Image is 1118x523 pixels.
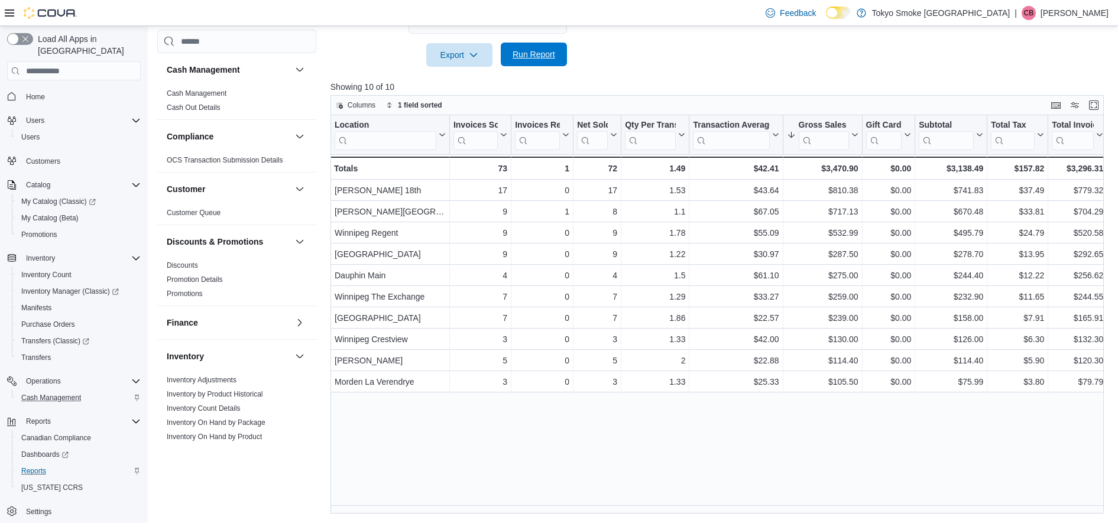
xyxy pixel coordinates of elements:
button: Users [21,113,49,128]
div: $43.64 [693,183,779,197]
div: $0.00 [866,290,911,304]
div: $114.40 [919,353,983,368]
div: $779.32 [1052,183,1103,197]
button: Gross Sales [786,120,858,150]
div: Transaction Average [693,120,769,150]
button: Gift Cards [866,120,911,150]
a: Dashboards [12,446,145,463]
a: Canadian Compliance [17,431,96,445]
p: Tokyo Smoke [GEOGRAPHIC_DATA] [872,6,1010,20]
div: Gift Cards [866,120,902,131]
div: [PERSON_NAME] [335,353,446,368]
div: 9 [453,247,507,261]
div: $244.55 [1052,290,1103,304]
div: $495.79 [919,226,983,240]
div: $13.95 [991,247,1044,261]
div: Net Sold [577,120,608,131]
button: Compliance [293,129,307,144]
span: Cash Management [17,391,141,405]
div: $0.00 [866,204,911,219]
div: Location [335,120,436,131]
div: $287.50 [786,247,858,261]
span: Columns [348,100,375,110]
p: Showing 10 of 10 [330,81,1112,93]
button: Display options [1068,98,1082,112]
button: Discounts & Promotions [293,235,307,249]
h3: Customer [167,183,205,195]
span: My Catalog (Beta) [17,211,141,225]
span: Load All Apps in [GEOGRAPHIC_DATA] [33,33,141,57]
a: [US_STATE] CCRS [17,480,88,495]
button: Cash Management [12,389,145,406]
p: | [1015,6,1017,20]
div: 1.29 [625,290,685,304]
div: $114.40 [786,353,858,368]
button: Customer [293,182,307,196]
div: $0.00 [866,183,911,197]
button: Cash Management [167,64,290,76]
div: 1.86 [625,311,685,325]
div: 1 [515,161,569,176]
span: Canadian Compliance [21,433,91,443]
span: Users [17,130,141,144]
span: Cash Out Details [167,103,221,112]
button: Inventory [293,349,307,363]
span: Dashboards [21,450,69,459]
button: Export [426,43,492,67]
span: Catalog [26,180,50,190]
a: Cash Management [17,391,86,405]
div: $670.48 [919,204,983,219]
div: 0 [515,311,569,325]
button: Cash Management [293,63,307,77]
span: Discounts [167,261,198,270]
button: Inventory Count [12,267,145,283]
div: 1.78 [625,226,685,240]
a: Inventory Count [17,268,76,282]
div: 1.53 [625,183,685,197]
button: Run Report [501,43,567,66]
div: Cash Management [157,86,316,119]
div: Compliance [157,153,316,172]
div: 72 [577,161,617,176]
button: Qty Per Transaction [625,120,685,150]
div: $22.88 [693,353,779,368]
span: Promotions [17,228,141,242]
div: Qty Per Transaction [625,120,676,150]
div: Gift Card Sales [866,120,902,150]
div: 0 [515,332,569,346]
div: Dauphin Main [335,268,446,282]
button: Subtotal [919,120,983,150]
span: Customers [26,157,60,166]
div: $3,470.90 [786,161,858,176]
span: Promotions [21,230,57,239]
button: Promotions [12,226,145,243]
span: [US_STATE] CCRS [21,483,83,492]
div: 3 [577,332,617,346]
div: $275.00 [786,268,858,282]
div: $42.00 [693,332,779,346]
span: Run Report [513,48,555,60]
div: Transaction Average [693,120,769,131]
div: $6.30 [991,332,1044,346]
div: $0.00 [866,161,911,176]
div: 5 [453,353,507,368]
button: Total Invoiced [1052,120,1103,150]
div: 1.1 [625,204,685,219]
div: $256.62 [1052,268,1103,282]
div: [GEOGRAPHIC_DATA] [335,247,446,261]
a: Home [21,90,50,104]
button: Purchase Orders [12,316,145,333]
div: [PERSON_NAME][GEOGRAPHIC_DATA] [335,204,446,219]
div: 17 [577,183,617,197]
span: Dashboards [17,447,141,462]
a: Inventory by Product Historical [167,390,263,398]
button: Location [335,120,446,150]
span: Settings [21,504,141,519]
div: Total Tax [991,120,1035,131]
button: Users [12,129,145,145]
span: Users [21,113,141,128]
div: $520.58 [1052,226,1103,240]
a: My Catalog (Classic) [12,193,145,210]
span: Manifests [17,301,141,315]
div: $37.49 [991,183,1044,197]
